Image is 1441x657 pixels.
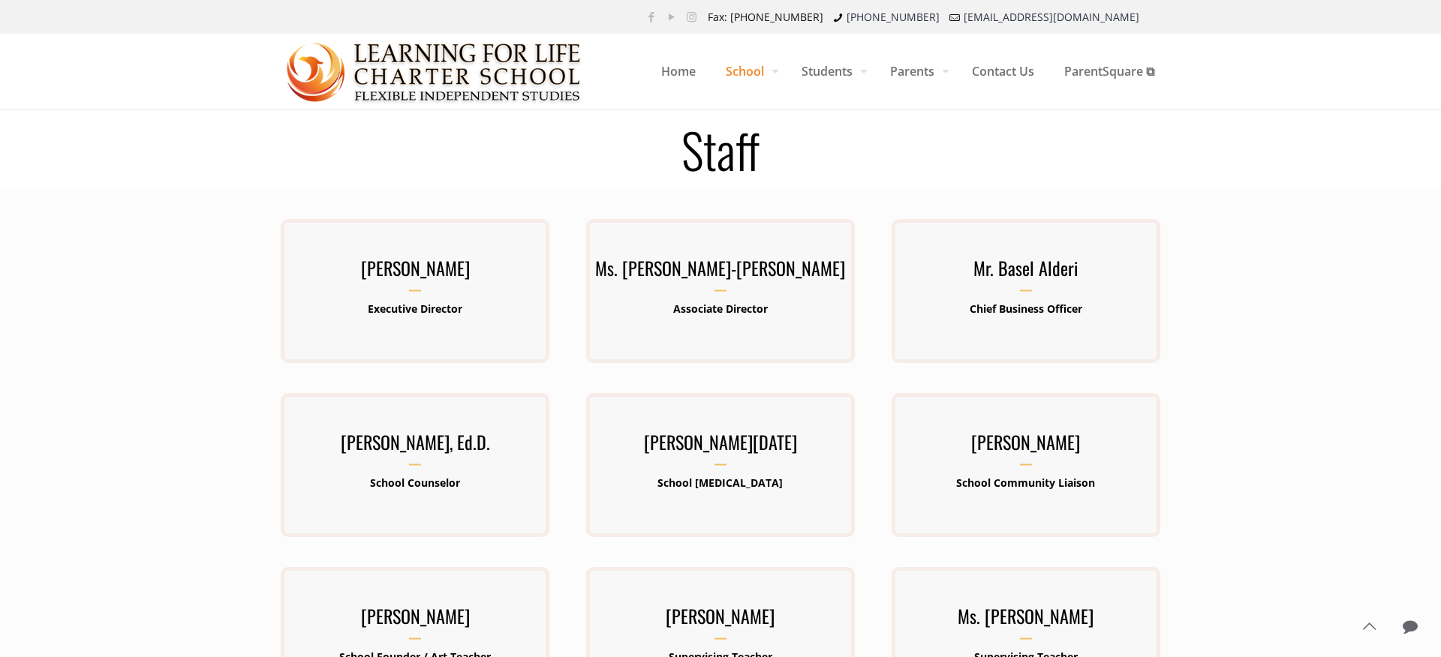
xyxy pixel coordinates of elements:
[684,9,699,24] a: Instagram icon
[263,125,1178,173] h1: Staff
[956,475,1095,490] b: School Community Liaison
[368,301,462,316] b: Executive Director
[892,601,1160,640] h3: Ms. [PERSON_NAME]
[1353,610,1385,642] a: Back to top icon
[1049,49,1169,94] span: ParentSquare ⧉
[711,49,787,94] span: School
[957,49,1049,94] span: Contact Us
[646,34,711,109] a: Home
[287,34,582,109] img: Staff
[281,601,549,640] h3: [PERSON_NAME]
[787,34,875,109] a: Students
[947,10,962,24] i: mail
[964,10,1139,24] a: [EMAIL_ADDRESS][DOMAIN_NAME]
[892,427,1160,466] h3: [PERSON_NAME]
[673,301,768,316] b: Associate Director
[586,427,855,466] h3: [PERSON_NAME][DATE]
[281,427,549,466] h3: [PERSON_NAME], Ed.D.
[957,34,1049,109] a: Contact Us
[875,34,957,109] a: Parents
[711,34,787,109] a: School
[586,253,855,292] h3: Ms. [PERSON_NAME]-[PERSON_NAME]
[847,10,940,24] a: [PHONE_NUMBER]
[287,34,582,109] a: Learning for Life Charter School
[831,10,846,24] i: phone
[643,9,659,24] a: Facebook icon
[281,253,549,292] h3: [PERSON_NAME]
[586,601,855,640] h3: [PERSON_NAME]
[646,49,711,94] span: Home
[663,9,679,24] a: YouTube icon
[370,475,460,490] b: School Counselor
[892,253,1160,292] h3: Mr. Basel Alderi
[970,301,1082,316] b: Chief Business Officer
[787,49,875,94] span: Students
[657,475,783,490] b: School [MEDICAL_DATA]
[1049,34,1169,109] a: ParentSquare ⧉
[875,49,957,94] span: Parents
